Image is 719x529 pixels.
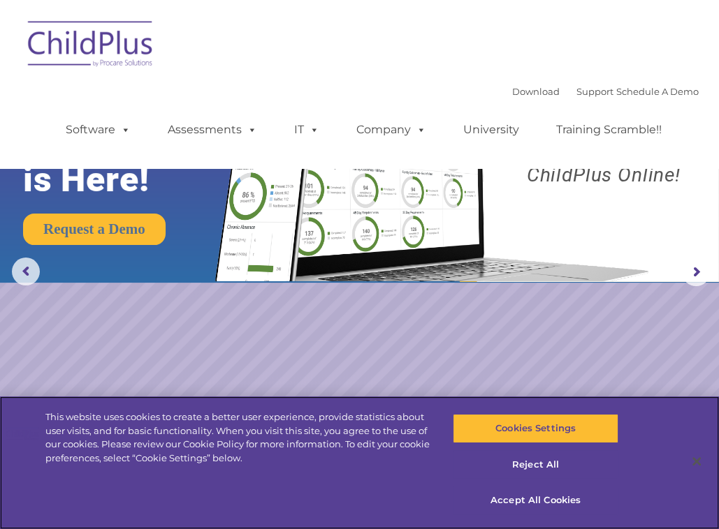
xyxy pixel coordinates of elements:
div: This website uses cookies to create a better user experience, provide statistics about user visit... [45,410,431,465]
a: Download [512,86,560,97]
a: Company [342,116,440,144]
rs-layer: Boost your productivity and streamline your success in ChildPlus Online! [497,90,710,184]
a: Assessments [154,116,271,144]
a: Training Scramble!! [542,116,676,144]
button: Cookies Settings [453,414,618,443]
a: IT [280,116,333,144]
a: University [449,116,533,144]
button: Reject All [453,450,618,479]
a: Support [576,86,613,97]
rs-layer: The Future of ChildPlus is Here! [23,82,253,199]
a: Software [52,116,145,144]
button: Accept All Cookies [453,486,618,515]
a: Request a Demo [23,214,166,245]
a: Schedule A Demo [616,86,699,97]
img: ChildPlus by Procare Solutions [21,11,161,81]
font: | [512,86,699,97]
button: Close [681,446,712,477]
